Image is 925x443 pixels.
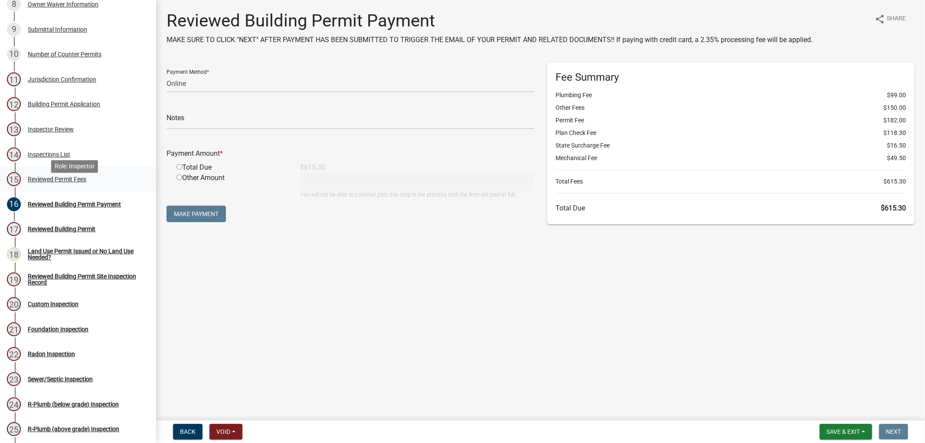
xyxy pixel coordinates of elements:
div: Sewer/Septic Inspection [28,376,93,382]
div: Payment Amount [160,148,541,159]
span: Back [180,428,196,435]
div: 24 [7,397,21,411]
li: Plan Check Fee [556,128,906,138]
div: 15 [7,172,21,186]
div: 20 [7,297,21,311]
li: Total Fees [556,177,906,186]
i: share [875,14,885,24]
div: Role: Inspector [51,160,98,173]
span: Save & Exit [827,428,860,435]
h6: Fee Summary [556,71,906,84]
span: $182.00 [883,116,906,125]
div: Inspector Review [28,126,74,132]
span: Next [886,428,901,435]
div: 16 [7,197,21,211]
p: MAKE SURE TO CLICK "NEXT" AFTER PAYMENT HAS BEEN SUBMITTED TO TRIGGER THE EMAIL OF YOUR PERMIT AN... [167,35,813,45]
li: Plumbing Fee [556,91,906,100]
button: Save & Exit [820,424,872,440]
div: 10 [7,47,21,61]
span: $49.50 [887,154,906,163]
div: 25 [7,422,21,436]
div: Foundation Inspection [28,326,88,332]
div: Reviewed Building Permit Site Inspection Record [28,273,142,285]
div: Owner Waiver Information [28,1,98,7]
div: Reviewed Permit Fees [28,176,86,182]
div: 17 [7,222,21,236]
div: Radon Inspection [28,351,75,357]
div: R-Plumb (above grade) Inspection [28,426,119,432]
button: shareShare [868,10,913,27]
li: Other Fees [556,103,906,112]
div: 11 [7,72,21,86]
button: Back [173,424,203,440]
div: Land Use Permit Issued or No Land Use Needed? [28,248,142,260]
span: Void [216,428,230,435]
span: $99.00 [887,91,906,100]
div: Number of Counter Permits [28,51,101,57]
div: 22 [7,347,21,361]
div: 21 [7,322,21,336]
div: Submittal Information [28,26,87,33]
div: 18 [7,247,21,261]
div: Reviewed Building Permit [28,226,95,232]
button: Void [209,424,242,440]
div: 19 [7,272,21,286]
div: 23 [7,372,21,386]
div: Reviewed Building Permit Payment [28,201,121,207]
li: Mechanical Fee [556,154,906,163]
div: Other Amount [170,173,294,199]
button: Make Payment [167,206,226,222]
div: 12 [7,97,21,111]
button: Next [879,424,908,440]
span: $615.30 [883,177,906,186]
span: $118.30 [883,128,906,138]
div: Inspections List [28,151,70,158]
span: $150.00 [883,103,906,112]
div: Jurisdiction Confirmation [28,76,96,82]
div: 9 [7,23,21,36]
span: $615.30 [881,204,906,212]
span: Share [887,14,906,24]
li: Permit Fee [556,116,906,125]
li: State Surcharge Fee [556,141,906,150]
div: 14 [7,148,21,161]
div: R-Plumb (below grade) Inspection [28,401,119,407]
div: Total Due [170,162,294,173]
h6: Total Due [556,204,906,212]
div: Building Permit Application [28,101,100,107]
div: 13 [7,122,21,136]
span: $16.50 [887,141,906,150]
div: Custom Inspection [28,301,78,307]
h1: Reviewed Building Permit Payment [167,10,813,31]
